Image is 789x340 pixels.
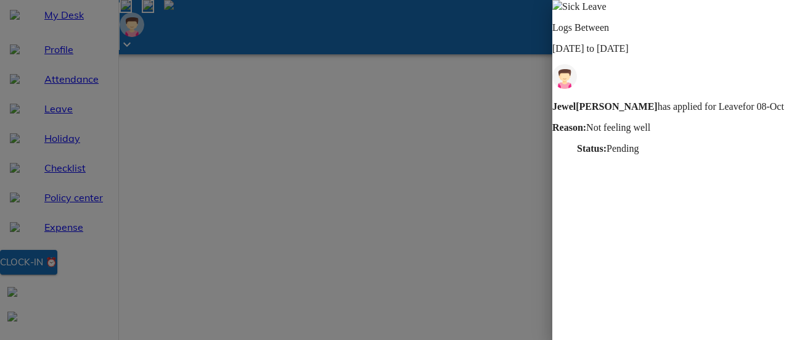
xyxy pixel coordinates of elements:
[577,143,607,154] strong: Status:
[577,143,789,154] p: Pending
[552,43,789,54] p: [DATE] to [DATE]
[552,101,658,112] strong: Jewel [PERSON_NAME]
[552,64,577,89] img: weLlBVrZJxSdAAAAABJRU5ErkJggg==
[552,22,789,33] p: Logs Between
[562,1,607,12] span: Sick Leave
[552,122,789,133] p: Not feeling well
[552,101,789,112] p: has applied for Leave for 08-Oct
[552,122,586,133] strong: Reason:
